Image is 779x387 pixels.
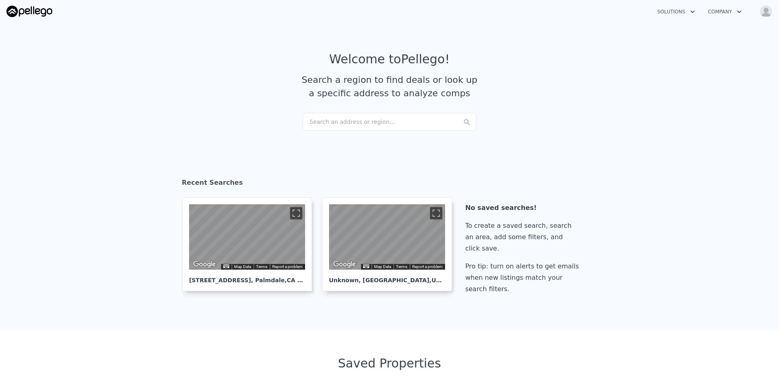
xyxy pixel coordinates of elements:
[329,52,450,67] div: Welcome to Pellego !
[702,4,748,19] button: Company
[430,207,442,219] button: Toggle fullscreen view
[760,5,773,18] img: avatar
[6,6,52,17] img: Pellego
[331,259,358,270] a: Open this area in Google Maps (opens a new window)
[191,259,218,270] a: Open this area in Google Maps (opens a new window)
[651,4,702,19] button: Solutions
[189,270,305,284] div: [STREET_ADDRESS] , Palmdale
[234,264,251,270] button: Map Data
[223,264,229,268] button: Keyboard shortcuts
[182,171,597,197] div: Recent Searches
[374,264,391,270] button: Map Data
[189,204,305,270] div: Street View
[329,204,445,270] div: Street View
[189,204,305,270] div: Map
[191,259,218,270] img: Google
[329,204,445,270] div: Map
[322,197,458,291] a: Map Unknown, [GEOGRAPHIC_DATA],UT 84106
[465,261,582,295] div: Pro tip: turn on alerts to get emails when new listings match your search filters.
[465,220,582,254] div: To create a saved search, search an area, add some filters, and click save.
[303,113,476,131] div: Search an address or region...
[363,264,369,268] button: Keyboard shortcuts
[284,277,317,283] span: , CA 93550
[256,264,267,269] a: Terms (opens in new tab)
[396,264,407,269] a: Terms (opens in new tab)
[299,73,480,100] div: Search a region to find deals or look up a specific address to analyze comps
[272,264,303,269] a: Report a problem
[182,356,597,371] div: Saved Properties
[429,277,462,283] span: , UT 84106
[290,207,302,219] button: Toggle fullscreen view
[412,264,443,269] a: Report a problem
[331,259,358,270] img: Google
[465,202,582,214] div: No saved searches!
[329,270,445,284] div: Unknown , [GEOGRAPHIC_DATA]
[182,197,318,291] a: Map [STREET_ADDRESS], Palmdale,CA 93550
